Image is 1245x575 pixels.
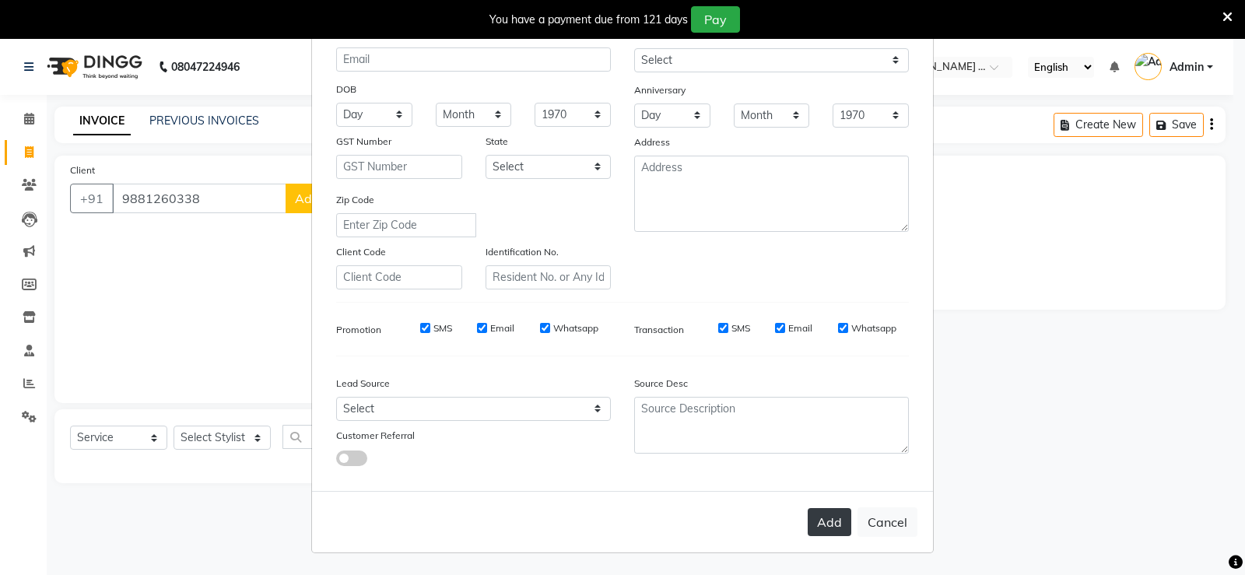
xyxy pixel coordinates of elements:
[490,321,514,335] label: Email
[336,155,462,179] input: GST Number
[336,213,476,237] input: Enter Zip Code
[851,321,896,335] label: Whatsapp
[336,135,391,149] label: GST Number
[634,83,686,97] label: Anniversary
[486,135,508,149] label: State
[788,321,812,335] label: Email
[336,245,386,259] label: Client Code
[553,321,598,335] label: Whatsapp
[808,508,851,536] button: Add
[486,245,559,259] label: Identification No.
[489,12,688,28] div: You have a payment due from 121 days
[336,47,611,72] input: Email
[731,321,750,335] label: SMS
[486,265,612,289] input: Resident No. or Any Id
[336,377,390,391] label: Lead Source
[634,377,688,391] label: Source Desc
[336,193,374,207] label: Zip Code
[336,323,381,337] label: Promotion
[634,323,684,337] label: Transaction
[857,507,917,537] button: Cancel
[336,82,356,96] label: DOB
[433,321,452,335] label: SMS
[336,429,415,443] label: Customer Referral
[634,135,670,149] label: Address
[336,265,462,289] input: Client Code
[691,6,740,33] button: Pay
